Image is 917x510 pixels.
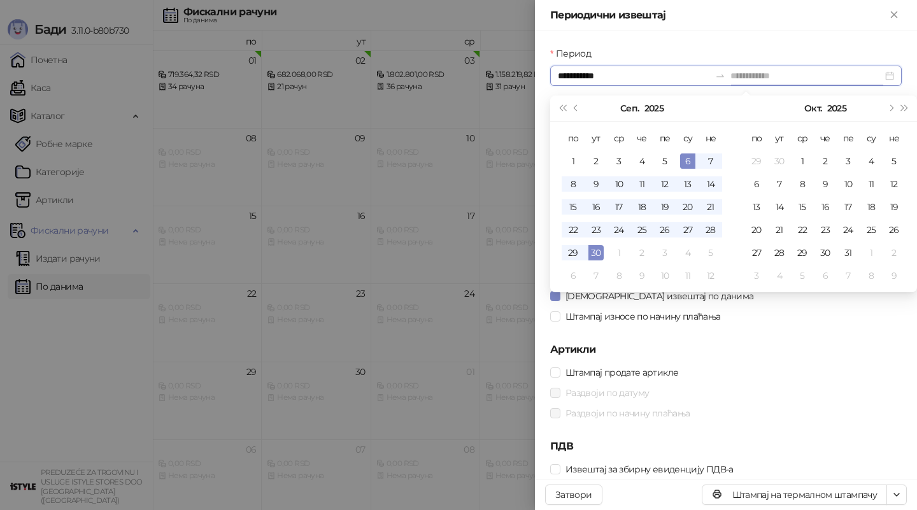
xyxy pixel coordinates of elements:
div: 24 [841,222,856,237]
td: 2025-09-30 [585,241,608,264]
th: не [699,127,722,150]
td: 2025-10-10 [837,173,860,195]
td: 2025-10-09 [630,264,653,287]
td: 2025-11-08 [860,264,883,287]
td: 2025-10-05 [699,241,722,264]
td: 2025-10-06 [745,173,768,195]
span: Извештај за збирну евиденцију ПДВ-а [560,462,739,476]
button: Штампај на термалном штампачу [702,485,887,505]
td: 2025-10-08 [608,264,630,287]
button: Изабери месец [804,96,821,121]
td: 2025-10-01 [791,150,814,173]
td: 2025-11-07 [837,264,860,287]
td: 2025-09-04 [630,150,653,173]
div: 7 [841,268,856,283]
div: 6 [818,268,833,283]
td: 2025-09-08 [562,173,585,195]
div: 5 [657,153,672,169]
div: 8 [864,268,879,283]
div: Периодични извештај [550,8,886,23]
input: Период [558,69,710,83]
td: 2025-09-28 [699,218,722,241]
td: 2025-10-11 [860,173,883,195]
td: 2025-09-25 [630,218,653,241]
div: 28 [703,222,718,237]
td: 2025-10-11 [676,264,699,287]
span: to [715,71,725,81]
div: 14 [703,176,718,192]
th: че [630,127,653,150]
div: 20 [680,199,695,215]
div: 4 [772,268,787,283]
td: 2025-09-29 [562,241,585,264]
td: 2025-09-07 [699,150,722,173]
button: Претходни месец (PageUp) [569,96,583,121]
span: Штампај продате артикле [560,365,683,379]
div: 25 [864,222,879,237]
td: 2025-10-20 [745,218,768,241]
td: 2025-10-24 [837,218,860,241]
h5: ПДВ [550,439,902,454]
td: 2025-09-09 [585,173,608,195]
div: 23 [588,222,604,237]
div: 9 [886,268,902,283]
td: 2025-09-30 [768,150,791,173]
td: 2025-11-09 [883,264,906,287]
td: 2025-09-06 [676,150,699,173]
div: 21 [703,199,718,215]
div: 3 [611,153,627,169]
div: 24 [611,222,627,237]
td: 2025-10-23 [814,218,837,241]
td: 2025-10-28 [768,241,791,264]
th: по [745,127,768,150]
span: Раздвоји по начину плаћања [560,406,695,420]
div: 11 [680,268,695,283]
div: 10 [841,176,856,192]
div: 19 [657,199,672,215]
div: 23 [818,222,833,237]
td: 2025-09-22 [562,218,585,241]
td: 2025-10-21 [768,218,791,241]
div: 26 [657,222,672,237]
div: 13 [680,176,695,192]
div: 1 [864,245,879,260]
div: 25 [634,222,650,237]
td: 2025-09-01 [562,150,585,173]
div: 12 [703,268,718,283]
td: 2025-09-27 [676,218,699,241]
td: 2025-09-02 [585,150,608,173]
th: не [883,127,906,150]
td: 2025-10-02 [814,150,837,173]
div: 26 [886,222,902,237]
td: 2025-09-19 [653,195,676,218]
td: 2025-09-16 [585,195,608,218]
div: 10 [657,268,672,283]
div: 5 [886,153,902,169]
td: 2025-10-06 [562,264,585,287]
td: 2025-10-31 [837,241,860,264]
td: 2025-10-19 [883,195,906,218]
td: 2025-09-23 [585,218,608,241]
div: 1 [611,245,627,260]
div: 2 [588,153,604,169]
div: 8 [565,176,581,192]
div: 30 [588,245,604,260]
label: Период [550,46,599,60]
td: 2025-10-26 [883,218,906,241]
div: 8 [611,268,627,283]
span: Раздвоји по датуму [560,386,654,400]
div: 6 [565,268,581,283]
th: пе [837,127,860,150]
td: 2025-10-29 [791,241,814,264]
div: 11 [634,176,650,192]
div: 3 [749,268,764,283]
td: 2025-09-18 [630,195,653,218]
td: 2025-09-24 [608,218,630,241]
td: 2025-10-03 [653,241,676,264]
div: 5 [703,245,718,260]
div: 9 [818,176,833,192]
td: 2025-10-10 [653,264,676,287]
td: 2025-11-01 [860,241,883,264]
td: 2025-10-25 [860,218,883,241]
div: 1 [795,153,810,169]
